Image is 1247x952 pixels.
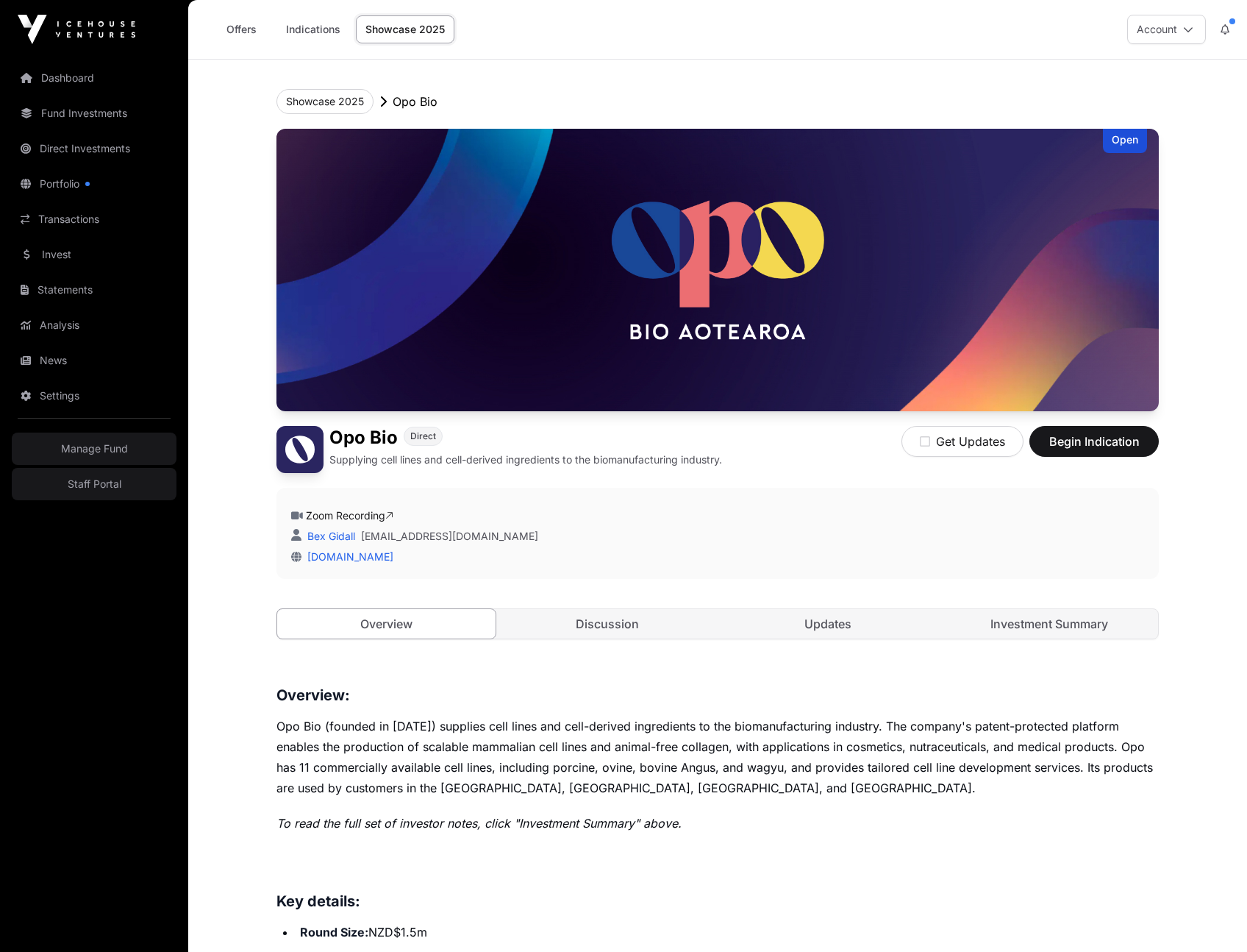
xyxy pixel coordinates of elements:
a: News [12,344,176,377]
a: Begin Indication [1029,441,1159,455]
a: Settings [12,380,176,412]
div: Open [1103,129,1147,153]
a: Statements [12,274,176,306]
a: Showcase 2025 [356,15,454,43]
a: Fund Investments [12,97,176,129]
img: Icehouse Ventures Logo [18,15,135,44]
a: Bex Gidall [304,530,355,542]
a: Manage Fund [12,433,176,465]
a: Overview [276,608,496,639]
a: Portfolio [12,168,176,200]
a: Zoom Recording [306,509,393,522]
a: Discussion [499,609,717,639]
a: Investment Summary [940,609,1159,639]
h3: Key details: [276,889,1159,913]
a: [EMAIL_ADDRESS][DOMAIN_NAME] [361,529,538,544]
a: Offers [212,15,271,43]
h1: Opo Bio [329,426,398,450]
button: Get Updates [901,426,1023,457]
a: Invest [12,238,176,271]
p: Supplying cell lines and cell-derived ingredients to the biomanufacturing industry. [329,452,722,467]
h3: Overview: [276,683,1159,707]
em: To read the full set of investor notes, click "Investment Summary" above. [276,816,682,831]
span: Direct [410,430,436,442]
span: Begin Indication [1048,433,1140,450]
img: Opo Bio [276,426,324,473]
a: Dashboard [12,62,176,94]
a: Indications [276,15,350,43]
button: Begin Indication [1029,426,1159,457]
button: Account [1127,15,1206,44]
a: Analysis [12,309,176,341]
p: Opo Bio [393,93,437,110]
a: [DOMAIN_NAME] [301,550,393,563]
a: Updates [719,609,937,639]
img: Opo Bio [276,129,1159,411]
p: Opo Bio (founded in [DATE]) supplies cell lines and cell-derived ingredients to the biomanufactur... [276,716,1159,798]
strong: Round Size: [300,925,368,939]
button: Showcase 2025 [276,89,374,114]
a: Staff Portal [12,468,176,500]
a: Transactions [12,203,176,235]
li: NZD$1.5m [296,922,1159,942]
a: Direct Investments [12,132,176,165]
iframe: Chat Widget [1173,881,1247,952]
nav: Tabs [277,609,1158,639]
